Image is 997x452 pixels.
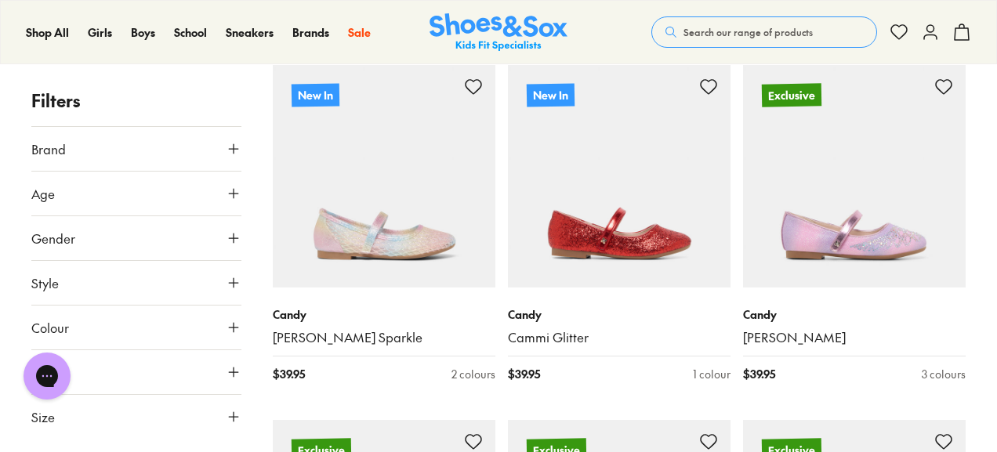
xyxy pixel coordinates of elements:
[527,83,575,107] p: New In
[292,83,339,107] p: New In
[31,395,241,439] button: Size
[273,329,495,346] a: [PERSON_NAME] Sparkle
[430,13,567,52] a: Shoes & Sox
[508,366,540,382] span: $ 39.95
[31,407,55,426] span: Size
[31,306,241,349] button: Colour
[26,24,69,41] a: Shop All
[762,83,821,107] p: Exclusive
[31,216,241,260] button: Gender
[743,329,966,346] a: [PERSON_NAME]
[31,273,59,292] span: Style
[26,24,69,40] span: Shop All
[683,25,813,39] span: Search our range of products
[743,306,966,323] p: Candy
[174,24,207,41] a: School
[651,16,877,48] button: Search our range of products
[348,24,371,40] span: Sale
[88,24,112,41] a: Girls
[348,24,371,41] a: Sale
[508,65,731,287] a: New In
[31,184,55,203] span: Age
[743,65,966,287] a: Exclusive
[31,172,241,215] button: Age
[226,24,274,41] a: Sneakers
[31,229,75,248] span: Gender
[273,65,495,287] a: New In
[131,24,155,41] a: Boys
[292,24,329,41] a: Brands
[743,366,775,382] span: $ 39.95
[31,139,66,158] span: Brand
[292,24,329,40] span: Brands
[273,306,495,323] p: Candy
[508,306,731,323] p: Candy
[31,261,241,305] button: Style
[31,318,69,337] span: Colour
[16,347,78,405] iframe: Gorgias live chat messenger
[131,24,155,40] span: Boys
[451,366,495,382] div: 2 colours
[31,127,241,171] button: Brand
[508,329,731,346] a: Cammi Glitter
[31,350,241,394] button: Price
[88,24,112,40] span: Girls
[273,366,305,382] span: $ 39.95
[226,24,274,40] span: Sneakers
[922,366,966,382] div: 3 colours
[31,88,241,114] p: Filters
[430,13,567,52] img: SNS_Logo_Responsive.svg
[174,24,207,40] span: School
[693,366,731,382] div: 1 colour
